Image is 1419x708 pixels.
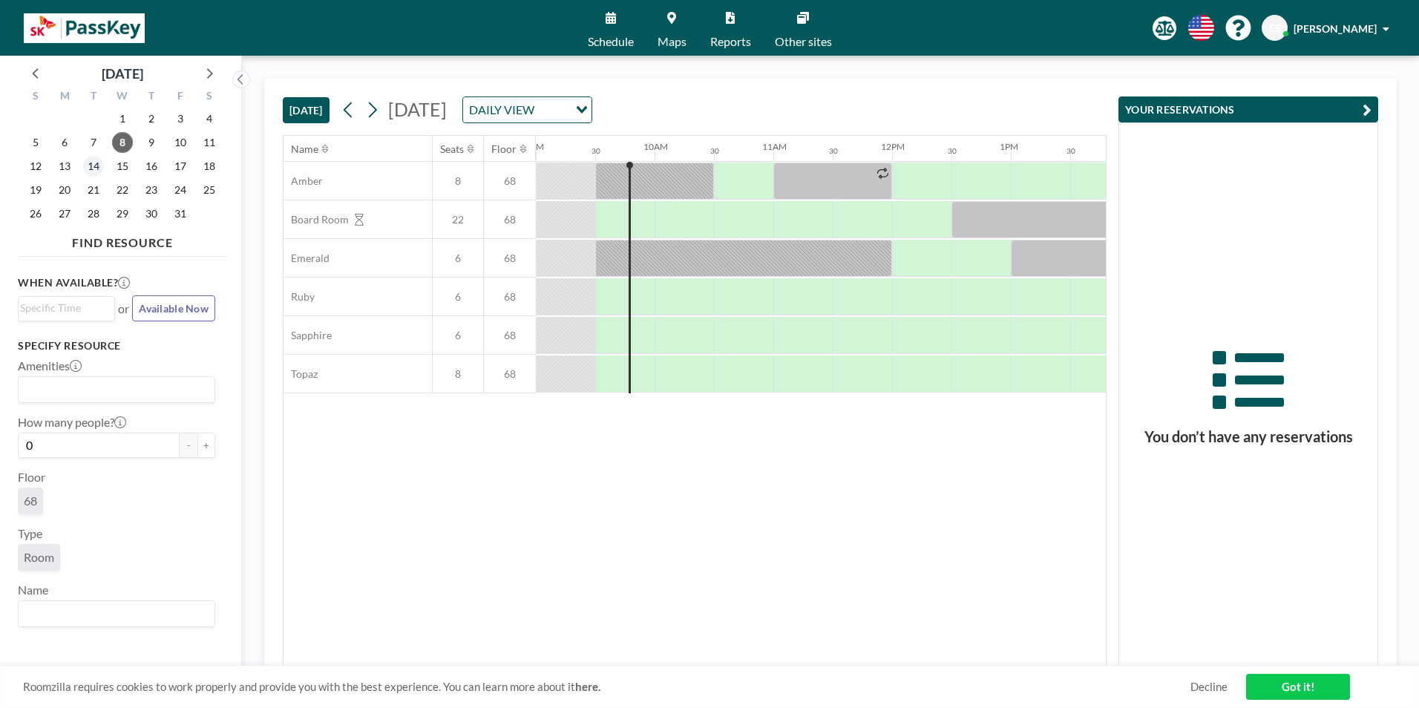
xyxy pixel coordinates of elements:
div: S [194,88,223,107]
span: Amber [284,174,323,188]
div: W [108,88,137,107]
span: 68 [484,213,536,226]
button: - [180,433,197,458]
a: Decline [1190,680,1228,694]
span: [DATE] [388,98,447,120]
div: 30 [1066,146,1075,156]
span: 68 [484,290,536,304]
span: Maps [658,36,686,47]
span: Ruby [284,290,315,304]
span: 68 [484,367,536,381]
div: Floor [491,142,517,156]
span: Wednesday, October 8, 2025 [112,132,133,153]
span: Thursday, October 30, 2025 [141,203,162,224]
span: Sunday, October 5, 2025 [25,132,46,153]
div: 30 [948,146,957,156]
a: Got it! [1246,674,1350,700]
span: or [118,301,129,316]
div: T [79,88,108,107]
div: Search for option [19,297,114,319]
span: DAILY VIEW [466,100,537,119]
span: Topaz [284,367,318,381]
span: Wednesday, October 15, 2025 [112,156,133,177]
span: Friday, October 3, 2025 [170,108,191,129]
span: Emerald [284,252,330,265]
label: Floor [18,470,45,485]
label: Amenities [18,358,82,373]
h3: Specify resource [18,339,215,353]
span: Wednesday, October 29, 2025 [112,203,133,224]
h4: FIND RESOURCE [18,229,227,250]
input: Search for option [20,604,206,623]
span: Friday, October 10, 2025 [170,132,191,153]
span: Thursday, October 16, 2025 [141,156,162,177]
div: T [137,88,166,107]
input: Search for option [20,300,106,316]
button: YOUR RESERVATIONS [1118,96,1378,122]
span: 22 [433,213,483,226]
span: Tuesday, October 14, 2025 [83,156,104,177]
span: Sunday, October 12, 2025 [25,156,46,177]
span: Thursday, October 23, 2025 [141,180,162,200]
span: 8 [433,367,483,381]
h3: You don’t have any reservations [1119,427,1377,446]
span: 6 [433,252,483,265]
span: Roomzilla requires cookies to work properly and provide you with the best experience. You can lea... [23,680,1190,694]
button: Available Now [132,295,215,321]
input: Search for option [20,380,206,399]
span: 68 [484,174,536,188]
span: Room [24,550,54,564]
span: 6 [433,329,483,342]
div: 30 [591,146,600,156]
div: 30 [829,146,838,156]
span: Tuesday, October 21, 2025 [83,180,104,200]
div: S [22,88,50,107]
span: [PERSON_NAME] [1294,22,1377,35]
div: 10AM [643,141,668,152]
span: Friday, October 31, 2025 [170,203,191,224]
div: 30 [710,146,719,156]
label: How many people? [18,415,126,430]
span: Friday, October 24, 2025 [170,180,191,200]
img: organization-logo [24,13,145,43]
a: here. [575,680,600,693]
span: Thursday, October 2, 2025 [141,108,162,129]
div: [DATE] [102,63,143,84]
div: M [50,88,79,107]
span: Reports [710,36,751,47]
span: Monday, October 20, 2025 [54,180,75,200]
span: Wednesday, October 1, 2025 [112,108,133,129]
span: Saturday, October 11, 2025 [199,132,220,153]
button: [DATE] [283,97,330,123]
label: Name [18,583,48,597]
span: Sapphire [284,329,332,342]
div: Name [291,142,318,156]
span: 68 [484,252,536,265]
div: 11AM [762,141,787,152]
div: F [166,88,194,107]
span: 6 [433,290,483,304]
span: Saturday, October 4, 2025 [199,108,220,129]
span: 68 [484,329,536,342]
span: Friday, October 17, 2025 [170,156,191,177]
div: Seats [440,142,464,156]
span: Monday, October 27, 2025 [54,203,75,224]
span: Sunday, October 26, 2025 [25,203,46,224]
span: 68 [24,494,37,508]
span: Saturday, October 18, 2025 [199,156,220,177]
div: 1PM [1000,141,1018,152]
span: ES [1269,22,1281,35]
div: Search for option [19,377,214,402]
button: + [197,433,215,458]
span: Other sites [775,36,832,47]
label: Type [18,526,42,541]
span: Sunday, October 19, 2025 [25,180,46,200]
div: Search for option [19,601,214,626]
span: Board Room [284,213,349,226]
input: Search for option [539,100,567,119]
span: Saturday, October 25, 2025 [199,180,220,200]
div: 12PM [881,141,905,152]
span: 8 [433,174,483,188]
span: Wednesday, October 22, 2025 [112,180,133,200]
span: Monday, October 13, 2025 [54,156,75,177]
